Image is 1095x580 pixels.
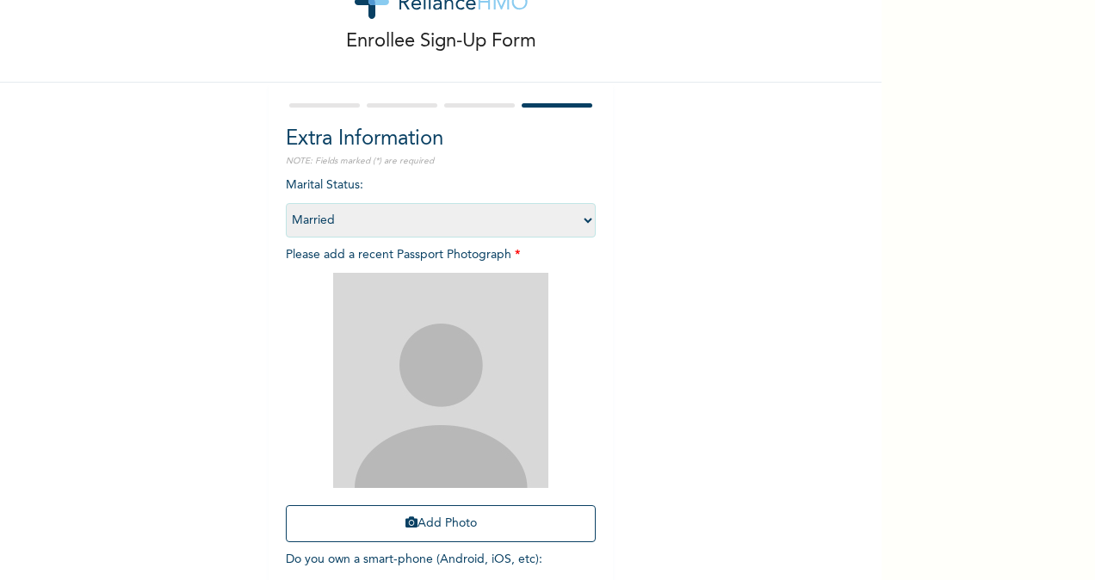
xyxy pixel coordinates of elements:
img: Crop [333,273,548,488]
button: Add Photo [286,505,596,542]
span: Marital Status : [286,179,596,226]
p: NOTE: Fields marked (*) are required [286,155,596,168]
h2: Extra Information [286,124,596,155]
span: Please add a recent Passport Photograph [286,249,596,551]
p: Enrollee Sign-Up Form [346,28,536,56]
